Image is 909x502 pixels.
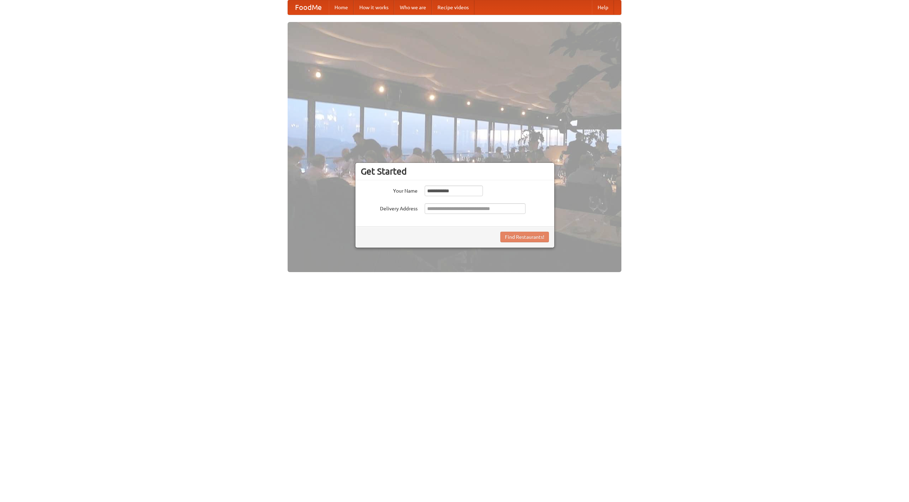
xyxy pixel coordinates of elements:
button: Find Restaurants! [500,232,549,242]
a: Recipe videos [432,0,474,15]
h3: Get Started [361,166,549,177]
label: Your Name [361,186,418,194]
a: Who we are [394,0,432,15]
a: FoodMe [288,0,329,15]
a: How it works [354,0,394,15]
a: Help [592,0,614,15]
label: Delivery Address [361,203,418,212]
a: Home [329,0,354,15]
